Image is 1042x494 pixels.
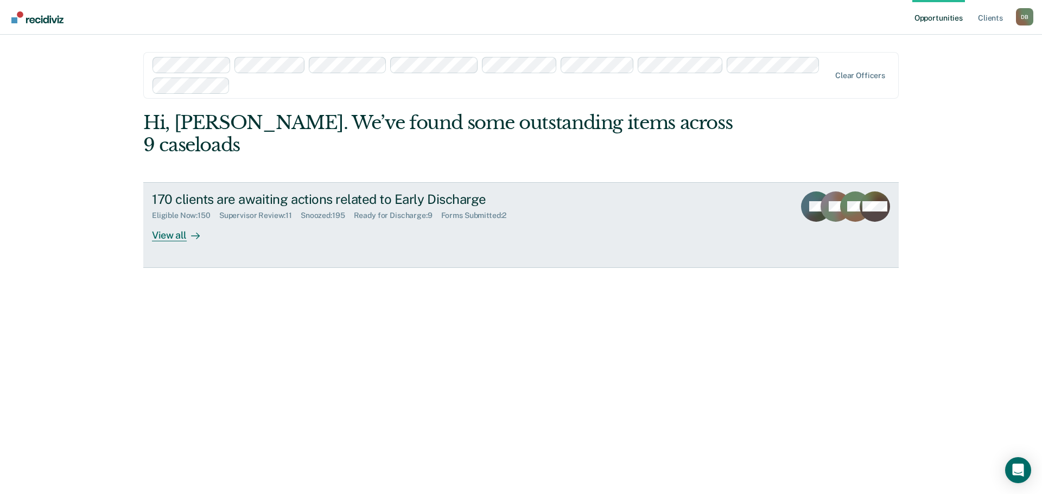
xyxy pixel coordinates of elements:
img: Recidiviz [11,11,63,23]
div: 170 clients are awaiting actions related to Early Discharge [152,191,533,207]
div: Forms Submitted : 2 [441,211,516,220]
div: Open Intercom Messenger [1005,457,1031,483]
div: Snoozed : 195 [301,211,354,220]
div: Hi, [PERSON_NAME]. We’ve found some outstanding items across 9 caseloads [143,112,748,156]
div: Clear officers [835,71,885,80]
div: D B [1016,8,1033,25]
a: 170 clients are awaiting actions related to Early DischargeEligible Now:150Supervisor Review:11Sn... [143,182,899,268]
div: Ready for Discharge : 9 [354,211,441,220]
div: Supervisor Review : 11 [219,211,301,220]
button: Profile dropdown button [1016,8,1033,25]
div: Eligible Now : 150 [152,211,219,220]
div: View all [152,220,213,241]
